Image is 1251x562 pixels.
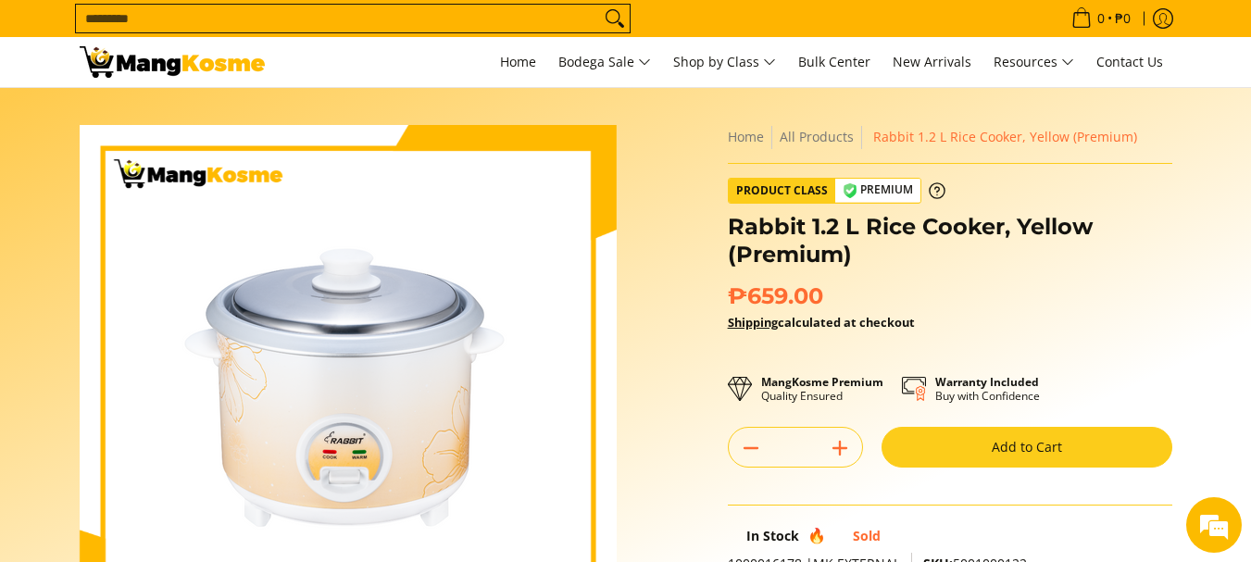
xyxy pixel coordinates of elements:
[994,51,1074,74] span: Resources
[728,314,778,331] a: Shipping
[843,183,857,198] img: premium-badge-icon.webp
[728,282,823,310] span: ₱659.00
[491,37,545,87] a: Home
[882,427,1172,468] button: Add to Cart
[673,51,776,74] span: Shop by Class
[728,314,915,331] strong: calculated at checkout
[1096,53,1163,70] span: Contact Us
[728,128,764,145] a: Home
[664,37,785,87] a: Shop by Class
[729,179,835,203] span: Product Class
[818,433,862,463] button: Add
[1112,12,1133,25] span: ₱0
[780,128,854,145] a: All Products
[789,37,880,87] a: Bulk Center
[558,51,651,74] span: Bodega Sale
[728,213,1172,269] h1: Rabbit 1.2 L Rice Cooker, Yellow (Premium)
[761,375,883,403] p: Quality Ensured
[549,37,660,87] a: Bodega Sale
[798,53,870,70] span: Bulk Center
[1095,12,1107,25] span: 0
[893,53,971,70] span: New Arrivals
[984,37,1083,87] a: Resources
[1087,37,1172,87] a: Contact Us
[853,527,881,544] span: Sold
[283,37,1172,87] nav: Main Menu
[1066,8,1136,29] span: •
[935,375,1040,403] p: Buy with Confidence
[746,527,799,544] span: In Stock
[728,125,1172,149] nav: Breadcrumbs
[600,5,630,32] button: Search
[883,37,981,87] a: New Arrivals
[873,128,1137,145] span: Rabbit 1.2 L Rice Cooker, Yellow (Premium)
[835,179,920,202] span: Premium
[728,178,945,204] a: Product Class Premium
[80,46,265,78] img: FRESH RELEASE: Rabbit 1.2L Rice Cooker - Yellow (Premium) l Mang Kosme
[935,374,1039,390] strong: Warranty Included
[729,433,773,463] button: Subtract
[500,53,536,70] span: Home
[761,374,883,390] strong: MangKosme Premium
